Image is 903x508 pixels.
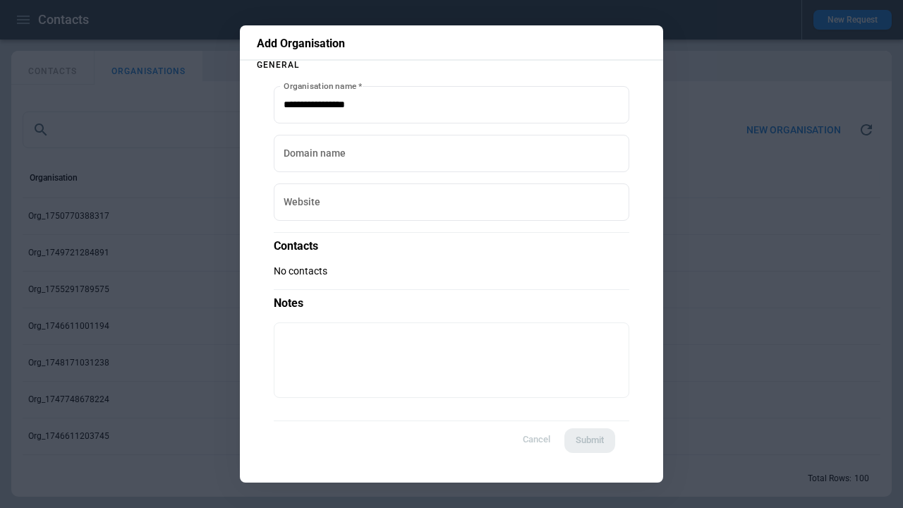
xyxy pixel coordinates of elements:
p: Contacts [274,232,629,254]
label: Organisation name [284,80,362,92]
p: No contacts [274,265,629,277]
p: Add Organisation [257,37,646,51]
p: Notes [274,289,629,311]
p: General [257,61,646,69]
